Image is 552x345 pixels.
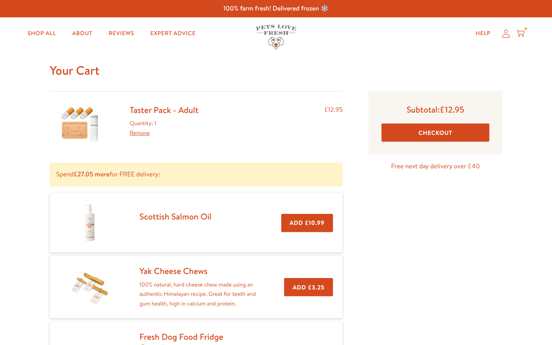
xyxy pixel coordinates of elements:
p: 100% natural, hard cheese chew made using an authentic Himalayan recipe. Great for teeth and gum ... [139,280,258,309]
a: Remove [130,129,150,137]
p: Free next day delivery over £40 [369,161,502,172]
img: Pets Love Fresh [256,25,296,49]
img: Yak Cheese Chews [70,267,110,307]
a: Scottish Salmon Oil [139,211,211,222]
h1: Your Cart [50,63,502,78]
a: Shop All [21,25,62,42]
p: Subtotal: [381,104,489,115]
img: Scottish Salmon Oil [70,203,110,243]
b: £27.05 more [74,170,110,179]
a: Expert Advice [144,25,202,42]
a: Reviews [102,25,141,42]
button: Add £3.25 [284,278,333,296]
span: £12.95 [440,104,464,115]
button: Checkout [381,123,489,142]
img: Taster Pack - Adult [60,105,100,143]
div: £12.95 [324,105,343,143]
iframe: Gorgias live chat messenger [512,307,544,337]
a: About [65,25,99,42]
p: Spend for FREE delivery: [50,163,343,186]
a: Help [469,25,497,42]
a: Taster Pack - Adult [130,104,198,116]
div: Quantity: 1 [130,119,198,138]
a: Yak Cheese Chews [139,265,207,277]
button: Add £10.99 [281,214,333,232]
